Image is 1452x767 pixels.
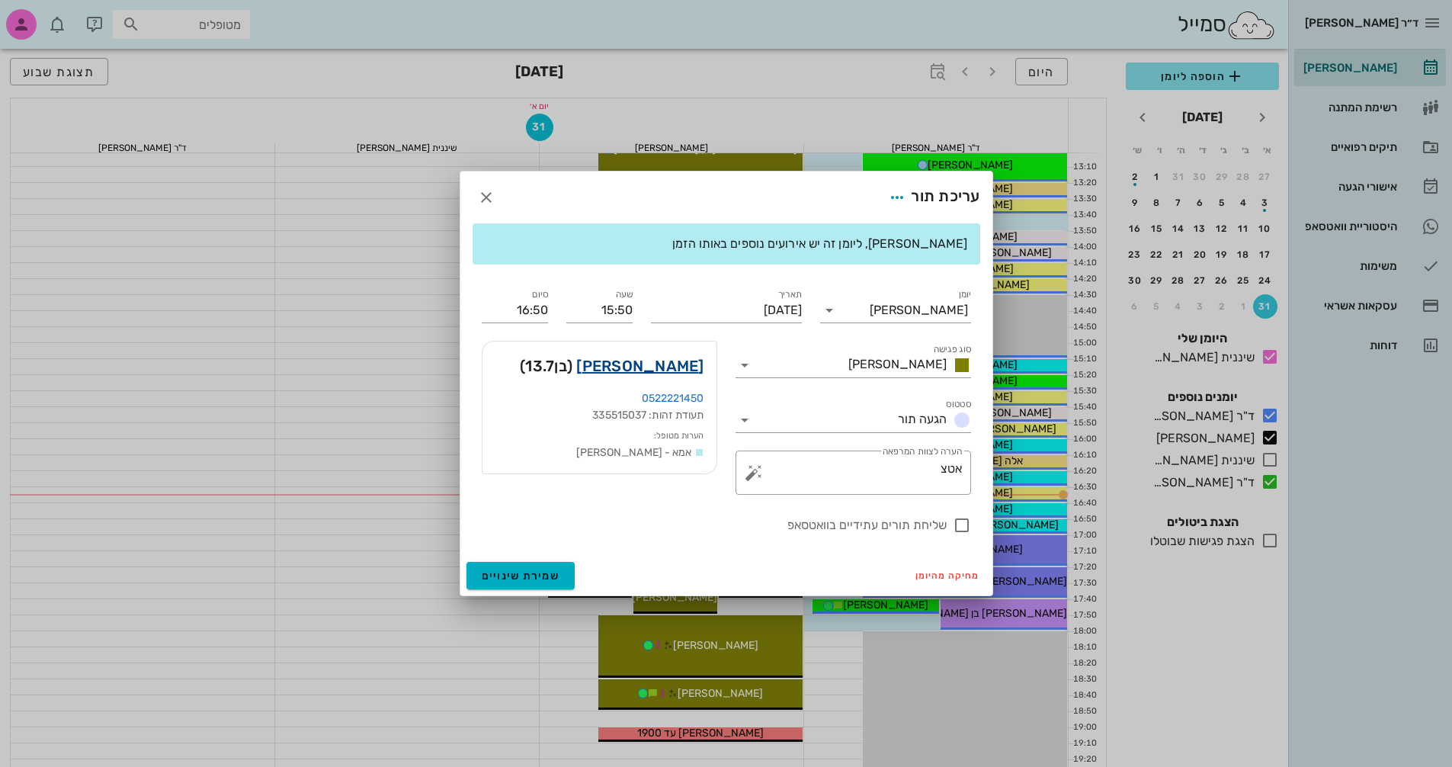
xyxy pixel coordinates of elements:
label: סטטוס [946,399,971,410]
div: יומן[PERSON_NAME] [820,298,971,323]
a: [PERSON_NAME] [576,354,704,378]
div: סוג פגישה[PERSON_NAME] [736,353,971,377]
span: הגעה תור [898,412,947,426]
label: סוג פגישה [933,344,971,355]
div: [PERSON_NAME] [870,303,968,317]
div: סטטוסהגעה תור [736,408,971,432]
a: 0522221450 [642,392,704,405]
span: אמא - [PERSON_NAME] [576,446,692,459]
label: שליחת תורים עתידיים בוואטסאפ [482,518,947,533]
span: (בן ) [520,354,572,378]
span: 13.7 [525,357,554,375]
span: [PERSON_NAME] [848,357,947,371]
label: יומן [958,289,971,300]
span: מחיקה מהיומן [915,570,980,581]
span: שמירת שינויים [482,570,560,582]
label: שעה [615,289,633,300]
div: עריכת תור [883,184,979,211]
label: סיום [532,289,548,300]
button: מחיקה מהיומן [909,565,986,586]
span: [PERSON_NAME], ליומן זה יש אירועים נוספים באותו הזמן [672,236,967,251]
div: תעודת זהות: 335515037 [495,407,704,424]
small: הערות מטופל: [654,431,704,441]
button: שמירת שינויים [466,562,575,589]
label: תאריך [777,289,802,300]
label: הערה לצוות המרפאה [882,446,961,457]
